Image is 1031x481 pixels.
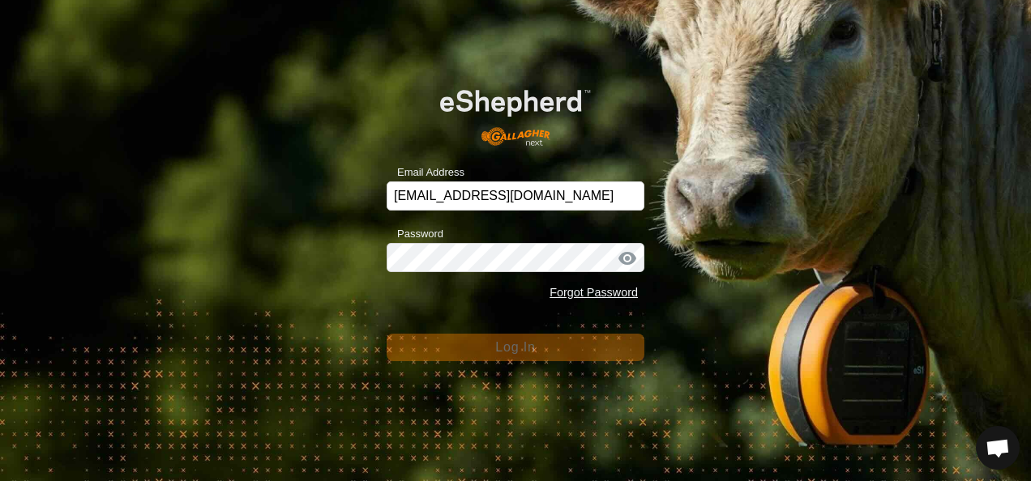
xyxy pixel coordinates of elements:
[976,426,1020,470] div: Open chat
[550,286,638,299] a: Forgot Password
[387,334,644,361] button: Log In
[413,68,618,155] img: E-shepherd Logo
[495,340,535,354] span: Log In
[387,181,644,211] input: Email Address
[387,164,464,181] label: Email Address
[387,226,443,242] label: Password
